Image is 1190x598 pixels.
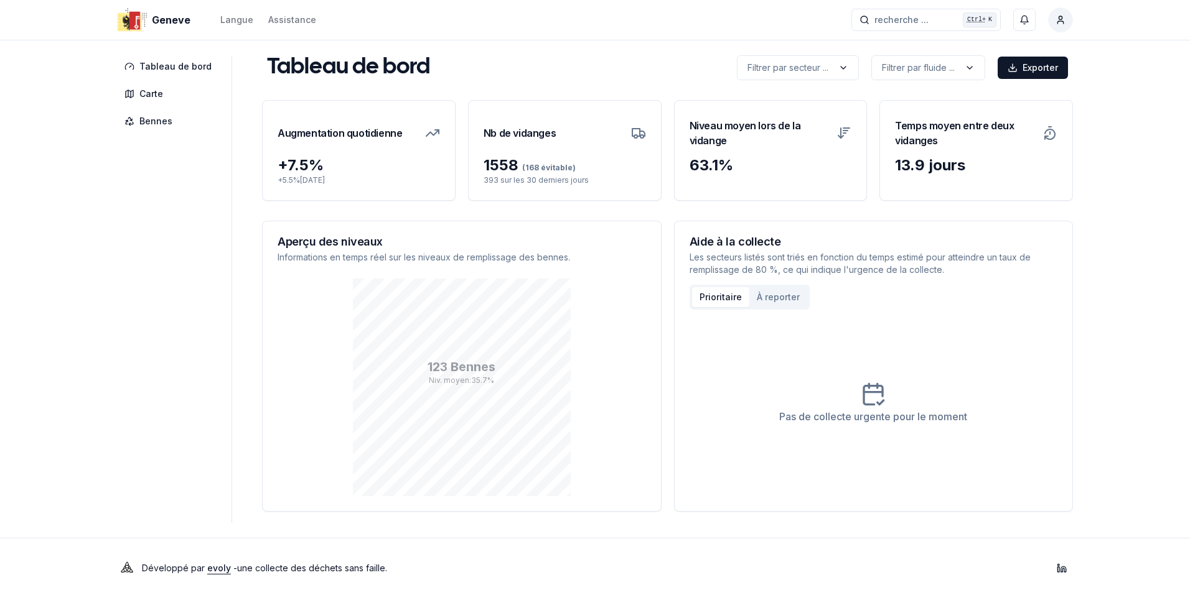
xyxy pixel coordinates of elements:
[278,251,646,264] p: Informations en temps réel sur les niveaux de remplissage des bennes.
[220,14,253,26] div: Langue
[152,12,190,27] span: Geneve
[267,55,430,80] h1: Tableau de bord
[998,57,1068,79] button: Exporter
[142,559,387,577] p: Développé par - une collecte des déchets sans faille .
[692,287,749,307] button: Prioritaire
[895,116,1035,150] h3: Temps moyen entre deux vidanges
[117,12,195,27] a: Geneve
[895,155,1057,175] div: 13.9 jours
[749,287,807,307] button: À reporter
[278,236,646,247] h3: Aperçu des niveaux
[690,155,852,175] div: 63.1 %
[117,558,137,578] img: Evoly Logo
[779,409,967,424] div: Pas de collecte urgente pour le moment
[278,116,402,150] h3: Augmentation quotidienne
[278,175,440,185] p: + 5.5 % [DATE]
[484,175,646,185] p: 393 sur les 30 derniers jours
[747,62,828,74] p: Filtrer par secteur ...
[871,55,985,80] button: label
[117,110,224,132] a: Bennes
[220,12,253,27] button: Langue
[117,5,147,35] img: Geneve Logo
[690,236,1058,247] h3: Aide à la collecte
[484,116,556,150] h3: Nb de vidanges
[117,55,224,78] a: Tableau de bord
[874,14,929,26] span: recherche ...
[117,83,224,105] a: Carte
[268,12,316,27] a: Assistance
[139,60,212,73] span: Tableau de bord
[484,155,646,175] div: 1558
[139,115,172,127] span: Bennes
[139,88,163,100] span: Carte
[690,116,830,150] h3: Niveau moyen lors de la vidange
[882,62,955,74] p: Filtrer par fluide ...
[518,163,576,172] span: (168 évitable)
[278,155,440,175] div: + 7.5 %
[851,9,1001,31] button: recherche ...Ctrl+K
[737,55,859,80] button: label
[207,563,231,573] a: evoly
[690,251,1058,276] p: Les secteurs listés sont triés en fonction du temps estimé pour atteindre un taux de remplissage ...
